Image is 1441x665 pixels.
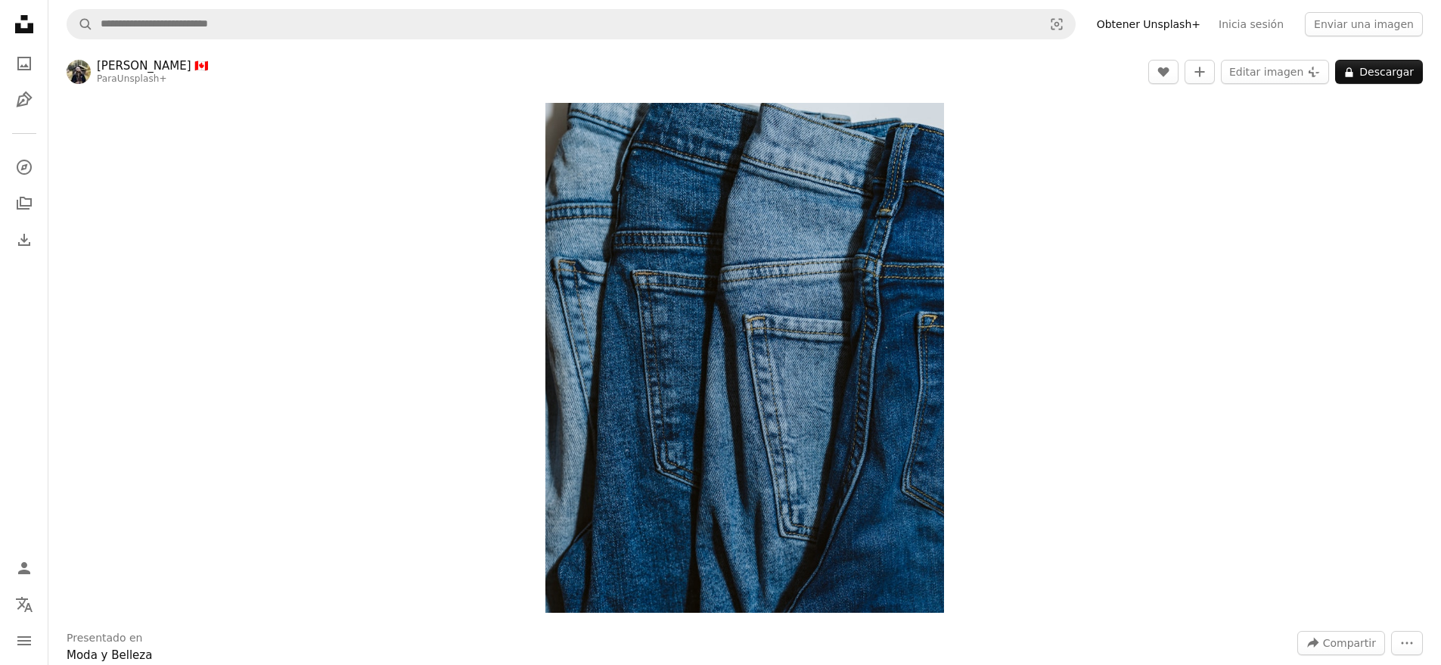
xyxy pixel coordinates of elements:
a: Historial de descargas [9,225,39,255]
a: Unsplash+ [117,73,167,84]
div: Para [97,73,209,85]
button: Me gusta [1148,60,1179,84]
img: Ve al perfil de Jason Hawke 🇨🇦 [67,60,91,84]
button: Buscar en Unsplash [67,10,93,39]
button: Idioma [9,589,39,620]
button: Compartir esta imagen [1297,631,1385,655]
a: Iniciar sesión / Registrarse [9,553,39,583]
button: Descargar [1335,60,1423,84]
a: Fotos [9,48,39,79]
img: Tres pares de jeans están alineados sobre una superficie blanca [545,103,943,613]
a: Moda y Belleza [67,648,152,662]
a: Obtener Unsplash+ [1088,12,1210,36]
h3: Presentado en [67,631,143,646]
a: Inicia sesión [1210,12,1293,36]
a: Ilustraciones [9,85,39,115]
form: Encuentra imágenes en todo el sitio [67,9,1076,39]
button: Búsqueda visual [1039,10,1075,39]
button: Ampliar en esta imagen [545,103,943,613]
a: [PERSON_NAME] 🇨🇦 [97,58,209,73]
span: Compartir [1323,632,1376,654]
button: Añade a la colección [1185,60,1215,84]
a: Colecciones [9,188,39,219]
a: Explorar [9,152,39,182]
button: Editar imagen [1221,60,1329,84]
button: Más acciones [1391,631,1423,655]
button: Menú [9,626,39,656]
button: Enviar una imagen [1305,12,1423,36]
